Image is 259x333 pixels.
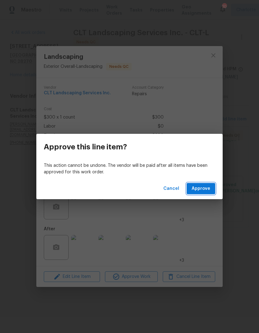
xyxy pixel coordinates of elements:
h3: Approve this line item? [44,143,127,151]
p: This action cannot be undone. The vendor will be paid after all items have been approved for this... [44,162,215,176]
button: Cancel [161,183,182,195]
span: Cancel [163,185,179,193]
button: Approve [187,183,215,195]
span: Approve [192,185,210,193]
